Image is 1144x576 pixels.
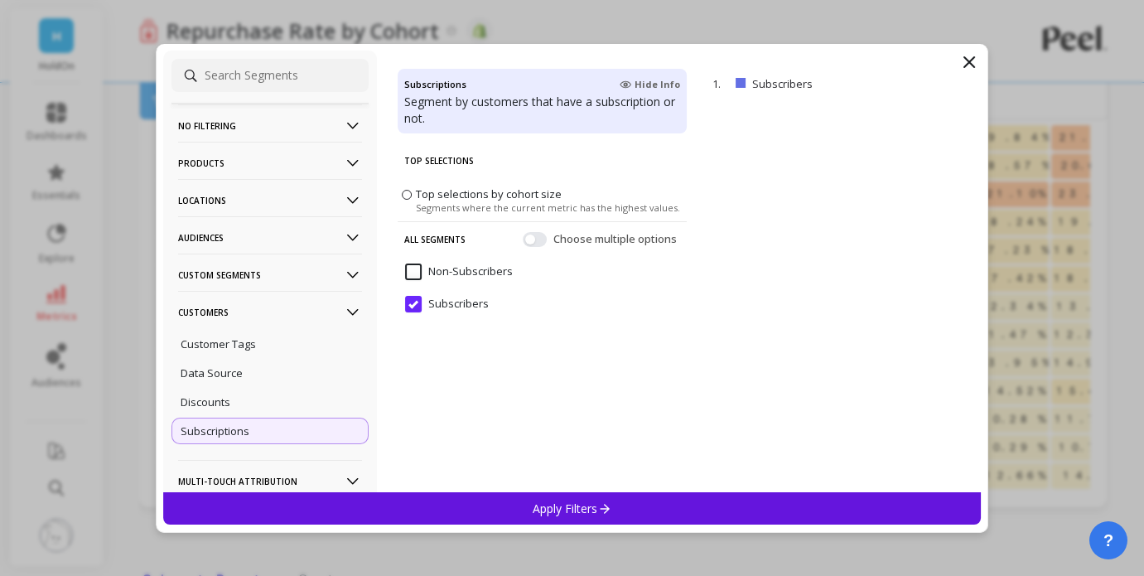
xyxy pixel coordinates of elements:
p: Locations [178,179,362,221]
p: Data Source [181,365,243,380]
span: Top selections by cohort size [416,186,562,201]
p: Customers [178,291,362,333]
p: Multi-Touch Attribution [178,460,362,502]
span: Non-Subscribers [405,264,513,280]
input: Search Segments [171,59,369,92]
p: Discounts [181,394,230,409]
p: Subscribers [752,76,891,91]
p: All Segments [404,221,466,256]
p: No filtering [178,104,362,147]
p: Custom Segments [178,254,362,296]
p: Segment by customers that have a subscription or not. [404,94,680,127]
span: Hide Info [620,78,680,91]
h4: Subscriptions [404,75,466,94]
p: Products [178,142,362,184]
p: Customer Tags [181,336,256,351]
p: Apply Filters [533,501,611,516]
p: Audiences [178,216,362,259]
span: Subscribers [405,296,489,312]
span: ? [1103,529,1113,552]
p: Top Selections [404,143,680,178]
p: Subscriptions [181,424,249,438]
span: Choose multiple options [553,230,680,247]
p: 1. [712,76,729,91]
span: Segments where the current metric has the highest values. [416,201,680,213]
button: ? [1089,521,1127,559]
